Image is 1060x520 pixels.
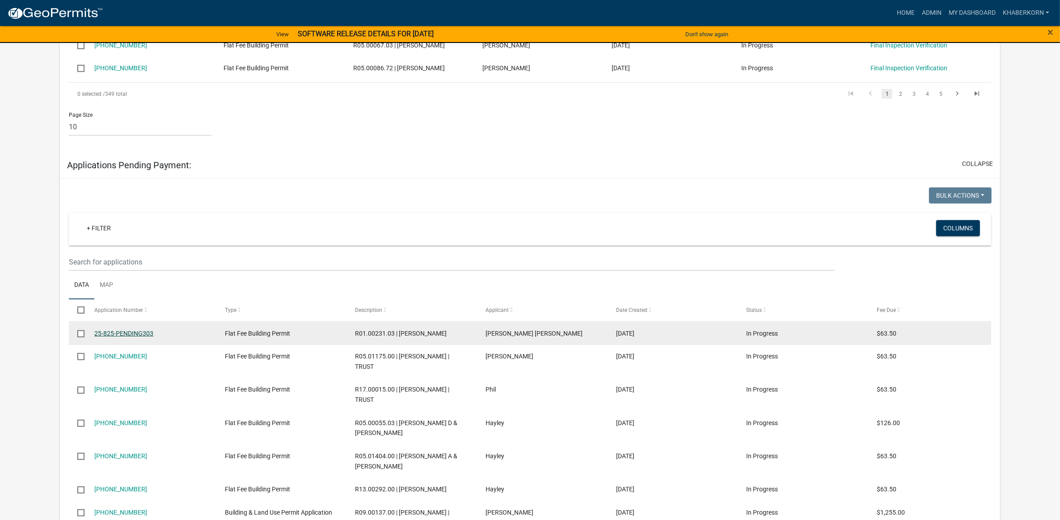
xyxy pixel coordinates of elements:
[616,307,647,313] span: Date Created
[486,452,504,460] span: Hayley
[355,419,457,437] span: R05.00055.03 | TRENT D & CHELSEA L ANDERSON
[94,330,153,337] a: 25-825-PENDING303
[877,330,896,337] span: $63.50
[353,64,445,72] span: R05.00086.72 | CONNIE KROHSE
[616,419,634,426] span: 09/24/2025
[225,386,290,393] span: Flat Fee Building Permit
[94,271,118,300] a: Map
[877,353,896,360] span: $63.50
[353,42,445,49] span: R05.00067.03 | JEFFREY J JACOBSON
[1047,27,1053,38] button: Close
[894,86,907,102] li: page 2
[746,419,778,426] span: In Progress
[486,330,583,337] span: Brenda Le Kautz
[94,386,147,393] a: [PHONE_NUMBER]
[746,486,778,493] span: In Progress
[877,386,896,393] span: $63.50
[612,64,630,72] span: 09/29/2025
[355,307,382,313] span: Description
[1047,26,1053,38] span: ×
[486,353,533,360] span: Phil Herbert
[94,64,147,72] a: [PHONE_NUMBER]
[746,509,778,516] span: In Progress
[746,386,778,393] span: In Progress
[94,307,143,313] span: Application Number
[877,307,896,313] span: Fee Due
[273,27,292,42] a: View
[94,452,147,460] a: [PHONE_NUMBER]
[616,486,634,493] span: 09/16/2025
[80,220,118,236] a: + Filter
[355,386,449,403] span: R17.00015.00 | DALLAS G ADAMS | TRUST
[877,452,896,460] span: $63.50
[225,330,290,337] span: Flat Fee Building Permit
[746,452,778,460] span: In Progress
[355,353,449,370] span: R05.01175.00 | ROY E KOEPSELL | TRUST
[477,299,608,321] datatable-header-cell: Applicant
[69,83,435,105] div: 349 total
[86,299,216,321] datatable-header-cell: Application Number
[94,509,147,516] a: [PHONE_NUMBER]
[225,452,290,460] span: Flat Fee Building Permit
[741,42,773,49] span: In Progress
[486,486,504,493] span: Hayley
[616,353,634,360] span: 09/30/2025
[918,4,945,21] a: Admin
[870,42,947,49] a: Final Inspection Verification
[949,89,966,99] a: go to next page
[746,307,762,313] span: Status
[225,419,290,426] span: Flat Fee Building Permit
[862,89,879,99] a: go to previous page
[94,486,147,493] a: [PHONE_NUMBER]
[486,386,496,393] span: Phil
[225,509,332,516] span: Building & Land Use Permit Application
[94,42,147,49] a: [PHONE_NUMBER]
[922,89,933,99] a: 4
[934,86,947,102] li: page 5
[69,299,86,321] datatable-header-cell: Select
[921,86,934,102] li: page 4
[77,91,105,97] span: 0 selected /
[224,42,289,49] span: Flat Fee Building Permit
[999,4,1053,21] a: khaberkorn
[741,64,773,72] span: In Progress
[486,419,504,426] span: Hayley
[216,299,347,321] datatable-header-cell: Type
[877,419,900,426] span: $126.00
[935,89,946,99] a: 5
[893,4,918,21] a: Home
[895,89,906,99] a: 2
[225,486,290,493] span: Flat Fee Building Permit
[929,188,992,204] button: Bulk Actions
[225,353,290,360] span: Flat Fee Building Permit
[69,253,836,271] input: Search for applications
[224,64,289,72] span: Flat Fee Building Permit
[880,86,894,102] li: page 1
[746,353,778,360] span: In Progress
[346,299,477,321] datatable-header-cell: Description
[486,509,533,516] span: Allie Kuppenbender
[225,307,236,313] span: Type
[877,486,896,493] span: $63.50
[482,42,530,49] span: Joe Fitch
[69,271,94,300] a: Data
[877,509,905,516] span: $1,255.00
[355,452,457,470] span: R05.01404.00 | JUSTIN A & EMILY A WALLERICH
[870,64,947,72] a: Final Inspection Verification
[355,486,447,493] span: R13.00292.00 | SHANE MATZKE
[968,89,985,99] a: go to last page
[94,419,147,426] a: [PHONE_NUMBER]
[682,27,732,42] button: Don't show again
[868,299,999,321] datatable-header-cell: Fee Due
[482,64,530,72] span: Josie
[616,509,634,516] span: 01/27/2025
[936,220,980,236] button: Columns
[298,30,434,38] strong: SOFTWARE RELEASE DETAILS FOR [DATE]
[616,386,634,393] span: 09/25/2025
[962,159,993,169] button: collapse
[738,299,868,321] datatable-header-cell: Status
[945,4,999,21] a: My Dashboard
[612,42,630,49] span: 09/29/2025
[907,86,921,102] li: page 3
[616,452,634,460] span: 09/19/2025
